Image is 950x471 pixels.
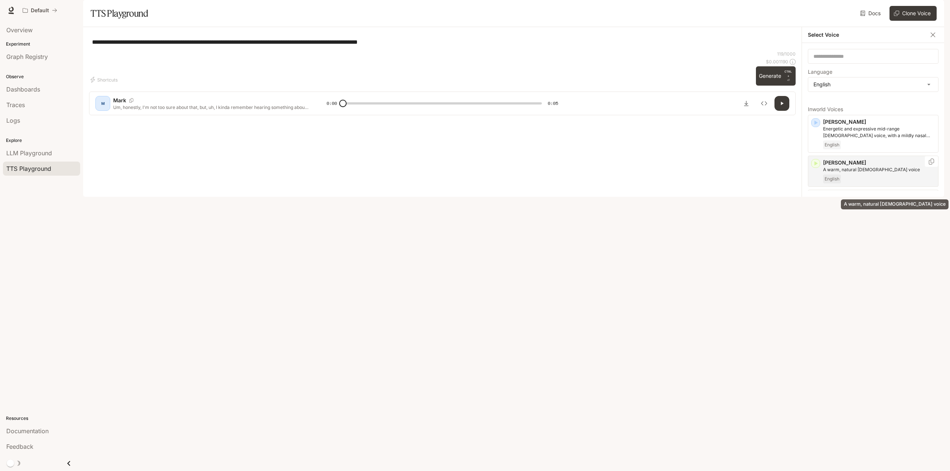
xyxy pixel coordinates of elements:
[777,51,796,57] p: 119 / 1000
[823,118,935,126] p: [PERSON_NAME]
[327,100,337,107] span: 0:00
[31,7,49,14] p: Default
[928,159,935,165] button: Copy Voice ID
[784,69,793,83] p: ⏎
[766,59,788,65] p: $ 0.001190
[823,126,935,139] p: Energetic and expressive mid-range male voice, with a mildly nasal quality
[808,69,832,74] p: Language
[126,98,137,103] button: Copy Voice ID
[19,3,60,18] button: All workspaces
[757,96,772,111] button: Inspect
[739,96,754,111] button: Download audio
[823,175,841,183] span: English
[841,199,949,209] div: A warm, natural [DEMOGRAPHIC_DATA] voice
[808,107,938,112] p: Inworld Voices
[859,6,884,21] a: Docs
[890,6,937,21] button: Clone Voice
[808,77,938,92] div: English
[113,104,309,110] p: Um, honestly, I'm not too sure about that, but, uh, I kinda remember hearing something about it o...
[113,97,126,104] p: Mark
[823,140,841,149] span: English
[756,66,796,86] button: GenerateCTRL +⏎
[823,159,935,166] p: [PERSON_NAME]
[784,69,793,78] p: CTRL +
[91,6,148,21] h1: TTS Playground
[823,166,935,173] p: A warm, natural female voice
[89,74,121,86] button: Shortcuts
[548,100,558,107] span: 0:05
[97,97,109,109] div: M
